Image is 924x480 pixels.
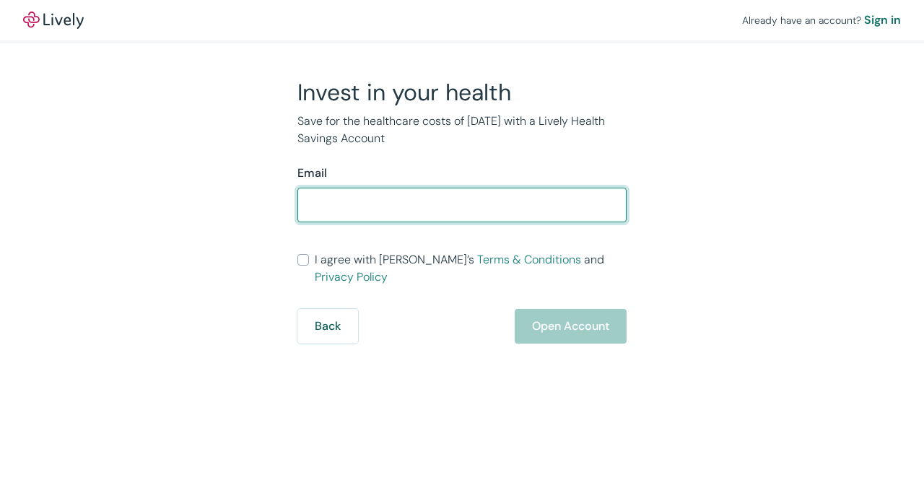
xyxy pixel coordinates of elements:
div: Already have an account? [742,12,901,29]
a: LivelyLively [23,12,84,29]
a: Terms & Conditions [477,252,581,267]
h2: Invest in your health [297,78,627,107]
label: Email [297,165,327,182]
img: Lively [23,12,84,29]
a: Privacy Policy [315,269,388,284]
span: I agree with [PERSON_NAME]’s and [315,251,627,286]
button: Back [297,309,358,344]
a: Sign in [864,12,901,29]
p: Save for the healthcare costs of [DATE] with a Lively Health Savings Account [297,113,627,147]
